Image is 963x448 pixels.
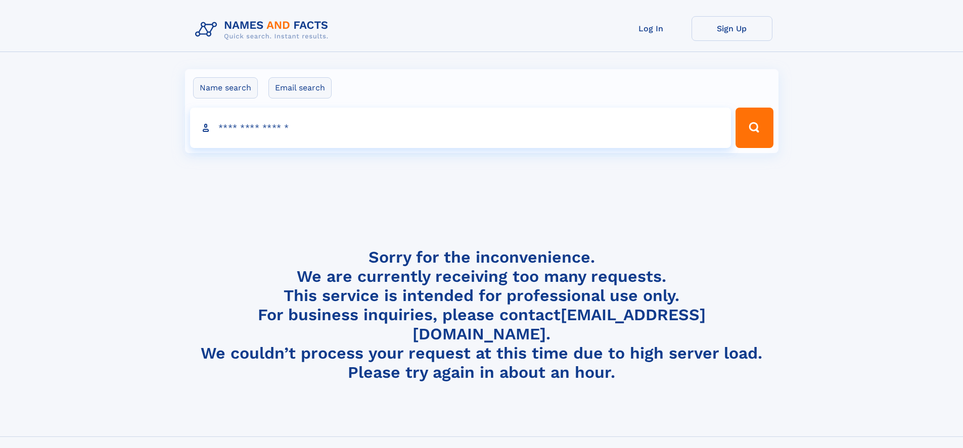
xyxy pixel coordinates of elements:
[692,16,772,41] a: Sign Up
[193,77,258,98] label: Name search
[191,247,772,382] h4: Sorry for the inconvenience. We are currently receiving too many requests. This service is intend...
[191,16,337,43] img: Logo Names and Facts
[268,77,332,98] label: Email search
[736,108,773,148] button: Search Button
[190,108,731,148] input: search input
[611,16,692,41] a: Log In
[412,305,706,343] a: [EMAIL_ADDRESS][DOMAIN_NAME]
